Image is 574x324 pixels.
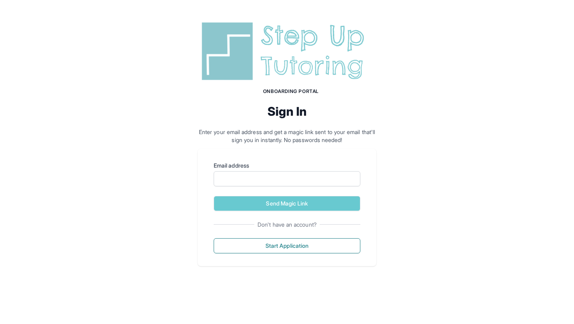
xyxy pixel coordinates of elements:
[214,238,360,253] button: Start Application
[206,88,376,95] h1: Onboarding Portal
[214,196,360,211] button: Send Magic Link
[198,19,376,83] img: Step Up Tutoring horizontal logo
[198,128,376,144] p: Enter your email address and get a magic link sent to your email that'll sign you in instantly. N...
[198,104,376,119] h2: Sign In
[214,162,360,170] label: Email address
[254,221,320,229] span: Don't have an account?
